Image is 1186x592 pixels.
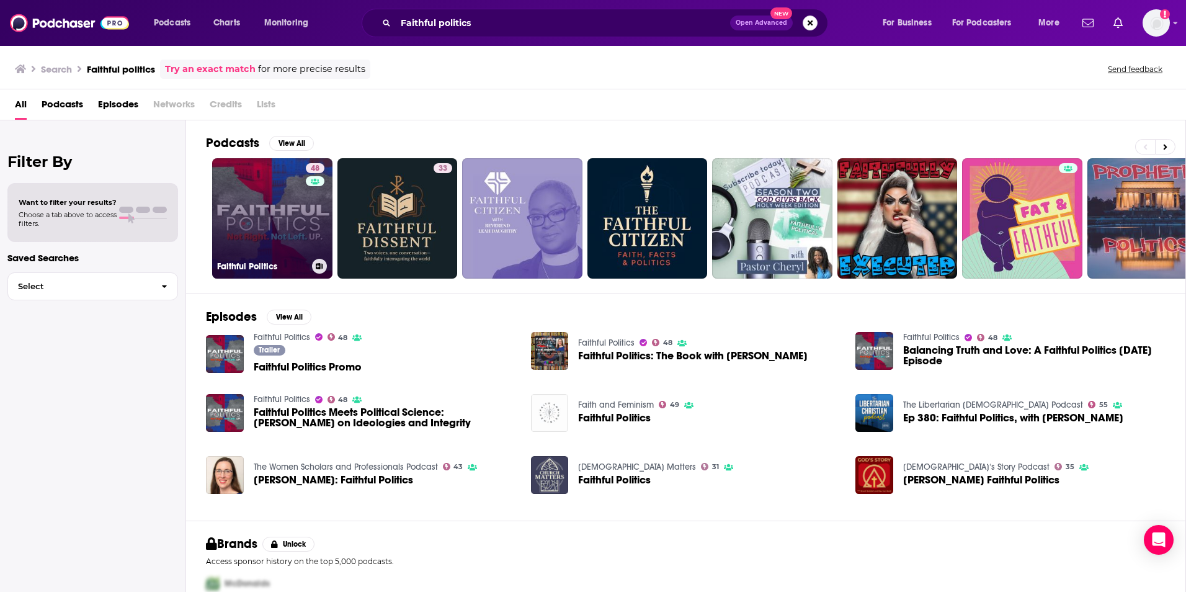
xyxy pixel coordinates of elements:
[578,413,651,423] span: Faithful Politics
[254,407,516,428] span: Faithful Politics Meets Political Science: [PERSON_NAME] on Ideologies and Integrity
[903,345,1166,366] span: Balancing Truth and Love: A Faithful Politics [DATE] Episode
[1143,9,1170,37] span: Logged in as smacnaughton
[311,163,319,175] span: 48
[1077,12,1099,34] a: Show notifications dropdown
[701,463,719,470] a: 31
[98,94,138,120] a: Episodes
[903,475,1059,485] a: Miranda Zapor Cruz Faithful Politics
[206,135,314,151] a: PodcastsView All
[903,413,1123,423] a: Ep 380: Faithful Politics, with Miranda Cruz
[1108,12,1128,34] a: Show notifications dropdown
[531,456,569,494] img: Faithful Politics
[1099,402,1108,408] span: 55
[15,94,27,120] span: All
[1104,64,1166,74] button: Send feedback
[338,335,347,341] span: 48
[87,63,155,75] h3: Faithful politics
[670,402,679,408] span: 49
[1088,401,1108,408] a: 55
[338,397,347,403] span: 48
[225,578,270,589] span: McDonalds
[264,14,308,32] span: Monitoring
[855,394,893,432] a: Ep 380: Faithful Politics, with Miranda Cruz
[262,537,315,552] button: Unlock
[903,345,1166,366] a: Balancing Truth and Love: A Faithful Politics Thanksgiving Episode
[373,9,840,37] div: Search podcasts, credits, & more...
[254,475,413,485] span: [PERSON_NAME]: Faithful Politics
[217,261,307,272] h3: Faithful Politics
[578,462,696,472] a: Church Matters
[42,94,83,120] span: Podcasts
[328,333,348,341] a: 48
[903,475,1059,485] span: [PERSON_NAME] Faithful Politics
[206,557,1166,566] p: Access sponsor history on the top 5,000 podcasts.
[663,340,672,346] span: 48
[1038,14,1059,32] span: More
[206,135,259,151] h2: Podcasts
[439,163,447,175] span: 33
[206,394,244,432] img: Faithful Politics Meets Political Science: Dr. Koyzis on Ideologies and Integrity
[712,464,719,470] span: 31
[19,210,117,228] span: Choose a tab above to access filters.
[41,63,72,75] h3: Search
[254,362,362,372] a: Faithful Politics Promo
[257,94,275,120] span: Lists
[210,94,242,120] span: Credits
[10,11,129,35] a: Podchaser - Follow, Share and Rate Podcasts
[1030,13,1075,33] button: open menu
[153,94,195,120] span: Networks
[8,282,151,290] span: Select
[883,14,932,32] span: For Business
[206,335,244,373] img: Faithful Politics Promo
[1054,463,1074,470] a: 35
[730,16,793,30] button: Open AdvancedNew
[952,14,1012,32] span: For Podcasters
[206,536,257,552] h2: Brands
[254,462,438,472] a: The Women Scholars and Professionals Podcast
[206,456,244,494] img: Miranda Zapor Cruz: Faithful Politics
[531,394,569,432] img: Faithful Politics
[254,332,310,343] a: Faithful Politics
[19,198,117,207] span: Want to filter your results?
[306,163,324,173] a: 48
[434,163,452,173] a: 33
[903,413,1123,423] span: Ep 380: Faithful Politics, with [PERSON_NAME]
[258,62,365,76] span: for more precise results
[269,136,314,151] button: View All
[944,13,1030,33] button: open menu
[1143,9,1170,37] img: User Profile
[770,7,793,19] span: New
[165,62,256,76] a: Try an exact match
[903,332,960,343] a: Faithful Politics
[1144,525,1174,555] div: Open Intercom Messenger
[578,351,808,361] span: Faithful Politics: The Book with [PERSON_NAME]
[254,394,310,405] a: Faithful Politics
[206,309,311,325] a: EpisodesView All
[453,464,463,470] span: 43
[443,463,463,470] a: 43
[977,334,997,341] a: 48
[206,309,257,325] h2: Episodes
[988,335,997,341] span: 48
[396,13,730,33] input: Search podcasts, credits, & more...
[328,396,348,403] a: 48
[855,332,893,370] a: Balancing Truth and Love: A Faithful Politics Thanksgiving Episode
[531,332,569,370] img: Faithful Politics: The Book with Dr. Miranda Zapor Cruz
[256,13,324,33] button: open menu
[254,475,413,485] a: Miranda Zapor Cruz: Faithful Politics
[267,310,311,325] button: View All
[205,13,247,33] a: Charts
[7,153,178,171] h2: Filter By
[7,252,178,264] p: Saved Searches
[578,351,808,361] a: Faithful Politics: The Book with Dr. Miranda Zapor Cruz
[154,14,190,32] span: Podcasts
[7,272,178,300] button: Select
[874,13,947,33] button: open menu
[736,20,787,26] span: Open Advanced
